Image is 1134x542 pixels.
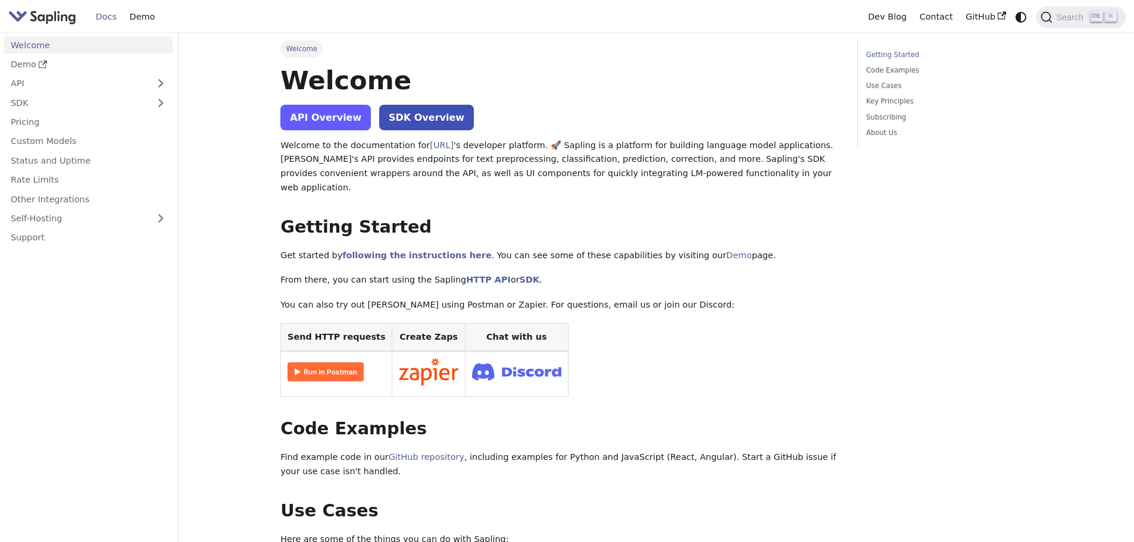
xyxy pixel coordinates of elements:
[280,40,323,57] span: Welcome
[4,114,173,131] a: Pricing
[520,275,539,284] a: SDK
[430,140,454,150] a: [URL]
[913,8,960,26] a: Contact
[4,56,173,73] a: Demo
[866,80,1027,92] a: Use Cases
[280,64,840,96] h1: Welcome
[4,75,149,92] a: API
[149,94,173,111] button: Expand sidebar category 'SDK'
[1105,11,1117,22] kbd: K
[280,273,840,287] p: From there, you can start using the Sapling or .
[280,105,371,130] a: API Overview
[959,8,1012,26] a: GitHub
[472,359,561,384] img: Join Discord
[280,500,840,522] h2: Use Cases
[4,229,173,246] a: Support
[280,217,840,238] h2: Getting Started
[4,190,173,208] a: Other Integrations
[281,323,392,351] th: Send HTTP requests
[726,250,752,260] a: Demo
[1052,12,1091,22] span: Search
[389,452,464,462] a: GitHub repository
[866,127,1027,139] a: About Us
[866,65,1027,76] a: Code Examples
[399,358,458,386] img: Connect in Zapier
[89,8,123,26] a: Docs
[866,49,1027,61] a: Getting Started
[288,362,364,381] img: Run in Postman
[4,152,173,169] a: Status and Uptime
[8,8,76,26] img: Sapling.ai
[280,418,840,440] h2: Code Examples
[342,250,491,260] a: following the instructions here
[465,323,568,351] th: Chat with us
[280,139,840,195] p: Welcome to the documentation for 's developer platform. 🚀 Sapling is a platform for building lang...
[4,94,149,111] a: SDK
[466,275,511,284] a: HTTP API
[861,8,913,26] a: Dev Blog
[1036,7,1125,28] button: Search (Ctrl+K)
[4,36,173,54] a: Welcome
[4,171,173,189] a: Rate Limits
[866,112,1027,123] a: Subscribing
[280,298,840,312] p: You can also try out [PERSON_NAME] using Postman or Zapier. For questions, email us or join our D...
[149,75,173,92] button: Expand sidebar category 'API'
[392,323,466,351] th: Create Zaps
[8,8,80,26] a: Sapling.ai
[123,8,161,26] a: Demo
[280,450,840,479] p: Find example code in our , including examples for Python and JavaScript (React, Angular). Start a...
[280,40,840,57] nav: Breadcrumbs
[379,105,474,130] a: SDK Overview
[866,96,1027,107] a: Key Principles
[1013,8,1030,26] button: Switch between dark and light mode (currently system mode)
[4,133,173,150] a: Custom Models
[280,249,840,263] p: Get started by . You can see some of these capabilities by visiting our page.
[4,210,173,227] a: Self-Hosting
